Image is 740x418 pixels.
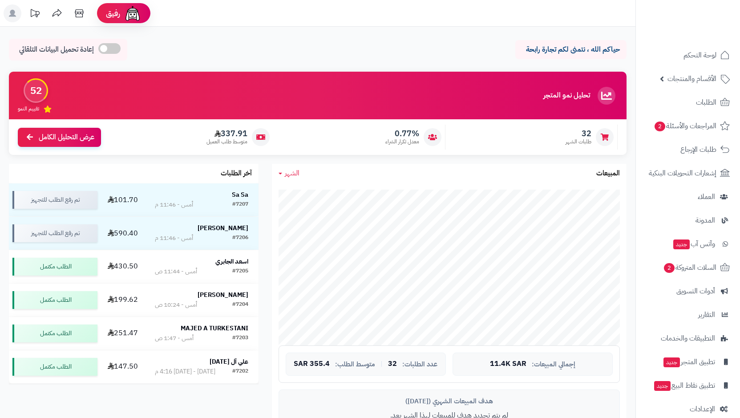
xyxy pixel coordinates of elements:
div: #7204 [232,300,248,309]
td: 251.47 [101,317,145,350]
span: 2 [664,263,675,273]
span: طلبات الإرجاع [680,143,716,156]
div: #7203 [232,334,248,343]
div: تم رفع الطلب للتجهيز [12,191,97,209]
strong: [PERSON_NAME] [198,290,248,300]
img: logo-2.png [679,19,732,37]
td: 199.62 [101,284,145,317]
a: الشهر [279,168,299,179]
span: عدد الطلبات: [402,361,437,368]
span: وآتس آب [672,238,715,250]
td: 590.40 [101,217,145,250]
a: عرض التحليل الكامل [18,128,101,147]
div: أمس - 10:24 ص [155,300,197,309]
div: أمس - 11:46 م [155,234,193,243]
div: أمس - 11:46 م [155,200,193,209]
span: لوحة التحكم [683,49,716,61]
span: المراجعات والأسئلة [654,120,716,132]
td: 101.70 [101,183,145,216]
strong: [PERSON_NAME] [198,223,248,233]
span: طلبات الشهر [566,138,591,146]
span: 355.4 SAR [294,360,330,368]
span: | [380,361,383,367]
span: متوسط طلب العميل [206,138,247,146]
a: طلبات الإرجاع [641,139,735,160]
a: وآتس آبجديد [641,233,735,255]
a: السلات المتروكة2 [641,257,735,278]
h3: آخر الطلبات [221,170,252,178]
td: 147.50 [101,350,145,383]
span: إجمالي المبيعات: [532,361,575,368]
h3: المبيعات [596,170,620,178]
div: أمس - 1:47 ص [155,334,194,343]
strong: MAJED A TURKESTANI [181,324,248,333]
img: ai-face.png [124,4,142,22]
span: الإعدادات [690,403,715,415]
div: #7206 [232,234,248,243]
span: الأقسام والمنتجات [667,73,716,85]
span: الشهر [285,168,299,179]
div: هدف المبيعات الشهري ([DATE]) [286,397,613,406]
span: التطبيقات والخدمات [661,332,715,345]
a: العملاء [641,186,735,207]
strong: اسعد الجابري [215,257,248,266]
span: إعادة تحميل البيانات التلقائي [19,45,94,55]
div: [DATE] - [DATE] 4:16 م [155,367,215,376]
div: #7202 [232,367,248,376]
span: إشعارات التحويلات البنكية [649,167,716,179]
div: #7207 [232,200,248,209]
span: السلات المتروكة [663,261,716,274]
p: حياكم الله ، نتمنى لكم تجارة رابحة [522,45,620,55]
span: جديد [673,239,690,249]
span: العملاء [698,191,715,203]
a: لوحة التحكم [641,45,735,66]
span: معدل تكرار الشراء [385,138,419,146]
span: 32 [388,360,397,368]
div: الطلب مكتمل [12,258,97,276]
span: 0.77% [385,129,419,138]
span: الطلبات [696,96,716,109]
span: متوسط الطلب: [335,361,375,368]
a: أدوات التسويق [641,280,735,302]
span: أدوات التسويق [676,285,715,297]
strong: Sa Sa [232,190,248,199]
div: الطلب مكتمل [12,358,97,376]
h3: تحليل نمو المتجر [543,92,590,100]
span: 32 [566,129,591,138]
div: أمس - 11:44 ص [155,267,197,276]
a: تحديثات المنصة [24,4,46,24]
strong: علي آل [DATE] [210,357,248,366]
span: رفيق [106,8,120,19]
a: المدونة [641,210,735,231]
span: المدونة [696,214,715,227]
span: 2 [655,122,666,132]
div: #7205 [232,267,248,276]
span: جديد [663,357,680,367]
a: التقارير [641,304,735,325]
td: 430.50 [101,250,145,283]
span: 337.91 [206,129,247,138]
a: التطبيقات والخدمات [641,328,735,349]
span: 11.4K SAR [490,360,526,368]
div: الطلب مكتمل [12,291,97,309]
span: التقارير [698,308,715,321]
span: تقييم النمو [18,105,39,113]
a: المراجعات والأسئلة2 [641,115,735,137]
a: تطبيق المتجرجديد [641,351,735,373]
span: جديد [654,381,671,391]
span: عرض التحليل الكامل [39,132,94,142]
div: الطلب مكتمل [12,325,97,342]
span: تطبيق نقاط البيع [653,379,715,392]
a: الطلبات [641,92,735,113]
div: تم رفع الطلب للتجهيز [12,224,97,242]
a: إشعارات التحويلات البنكية [641,162,735,184]
span: تطبيق المتجر [663,356,715,368]
a: تطبيق نقاط البيعجديد [641,375,735,396]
